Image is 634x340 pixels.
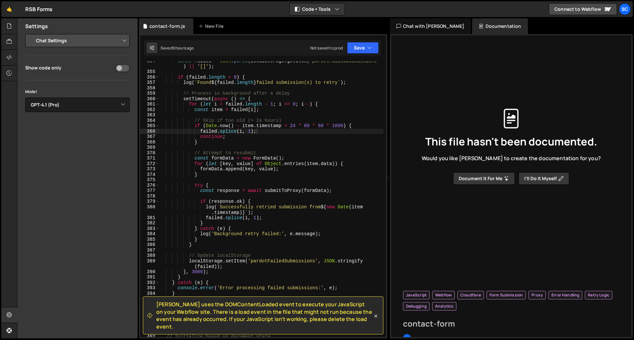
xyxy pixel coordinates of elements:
[435,304,453,309] span: Analytics
[140,253,160,258] div: 388
[406,304,427,309] span: Debugging
[140,318,160,323] div: 399
[156,301,373,330] span: [PERSON_NAME] uses the DOMContentLoaded event to execute your JavaScript on your Webflow site. Th...
[310,45,343,51] div: Not saved to prod
[140,226,160,232] div: 383
[140,231,160,237] div: 384
[140,107,160,113] div: 362
[140,69,160,75] div: 355
[199,23,226,29] div: New File
[290,3,345,15] button: Code + Tools
[435,293,452,298] span: Webflow
[406,293,427,298] span: JavaScript
[172,45,194,51] div: 9 hours ago
[140,237,160,242] div: 385
[588,293,609,298] span: Retry Logic
[140,140,160,145] div: 368
[140,85,160,91] div: 358
[140,329,160,334] div: 401
[422,155,601,162] span: Would you like [PERSON_NAME] to create the documentation for you?
[140,242,160,248] div: 386
[140,145,160,150] div: 369
[25,65,61,71] div: Show code only
[140,96,160,102] div: 360
[472,18,528,34] div: Documentation
[25,5,52,13] div: RSB Forms
[140,334,160,340] div: 402
[140,204,160,215] div: 380
[549,3,617,15] a: Connect to Webflow
[140,58,160,69] div: 354
[161,45,194,51] div: Saved
[140,161,160,167] div: 372
[453,172,515,185] button: Document it for me
[140,199,160,204] div: 379
[140,123,160,129] div: 365
[551,293,579,298] span: Error Handling
[140,150,160,156] div: 370
[140,91,160,96] div: 359
[531,293,543,298] span: Proxy
[149,23,185,29] div: contact-form.js
[140,129,160,134] div: 366
[140,118,160,123] div: 364
[140,296,160,302] div: 395
[140,112,160,118] div: 363
[140,102,160,107] div: 361
[140,183,160,188] div: 376
[390,18,471,34] div: Chat with [PERSON_NAME]
[140,188,160,194] div: 377
[619,3,631,15] a: Sc
[140,258,160,269] div: 389
[25,23,48,30] h2: Settings
[140,274,160,280] div: 391
[140,194,160,199] div: 378
[140,302,160,307] div: 396
[140,307,160,312] div: 397
[140,177,160,183] div: 375
[140,215,160,221] div: 381
[140,75,160,80] div: 356
[460,293,481,298] span: Cloudflare
[25,88,37,95] label: Model
[140,156,160,161] div: 371
[490,293,523,298] span: Form Submission
[140,280,160,286] div: 392
[140,134,160,140] div: 367
[140,291,160,296] div: 394
[140,312,160,318] div: 398
[140,172,160,178] div: 374
[140,166,160,172] div: 373
[140,323,160,329] div: 400
[1,1,17,17] a: 🤙
[140,269,160,275] div: 390
[140,80,160,85] div: 357
[519,172,569,185] button: I’ll do it myself
[140,248,160,253] div: 387
[347,42,379,54] button: Save
[140,285,160,291] div: 393
[403,318,620,329] h2: contact-form
[425,136,597,147] span: This file hasn't been documented.
[140,220,160,226] div: 382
